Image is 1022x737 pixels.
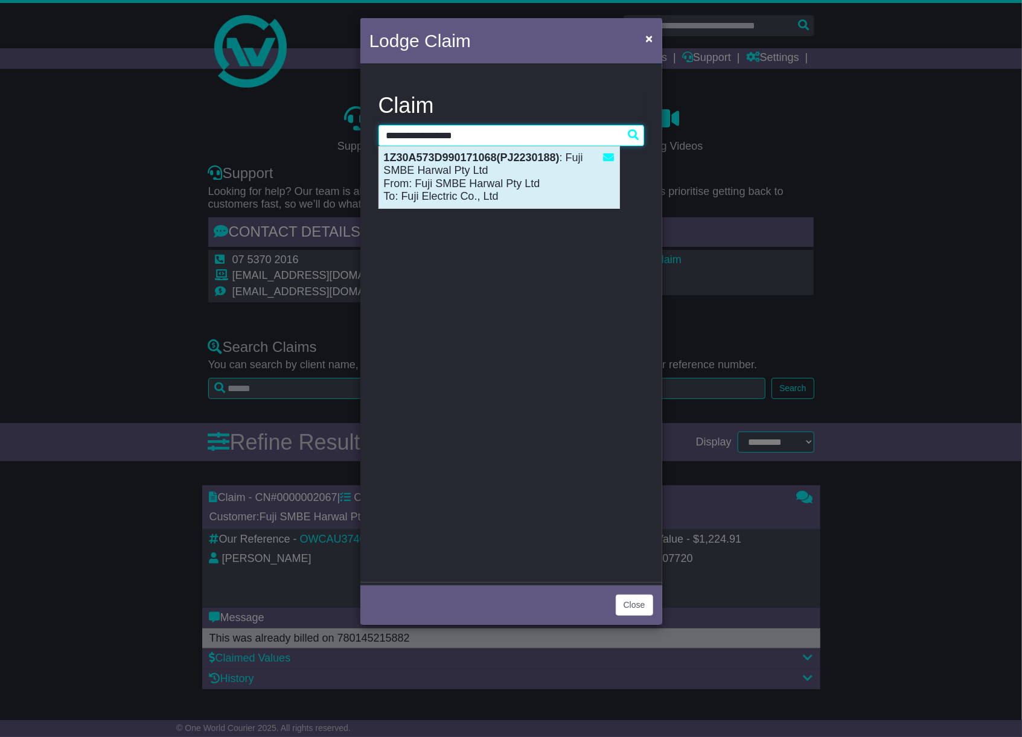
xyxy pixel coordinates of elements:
[639,26,659,51] button: Close
[384,152,560,164] strong: 1Z30A573D990171068(PJ2230188)
[645,31,653,45] span: ×
[379,147,619,208] div: : Fuji SMBE Harwal Pty Ltd From: Fuji SMBE Harwal Pty Ltd To: Fuji Electric Co., Ltd
[378,94,644,118] h3: Claim
[369,27,471,54] h4: Lodge Claim
[616,595,653,616] button: Close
